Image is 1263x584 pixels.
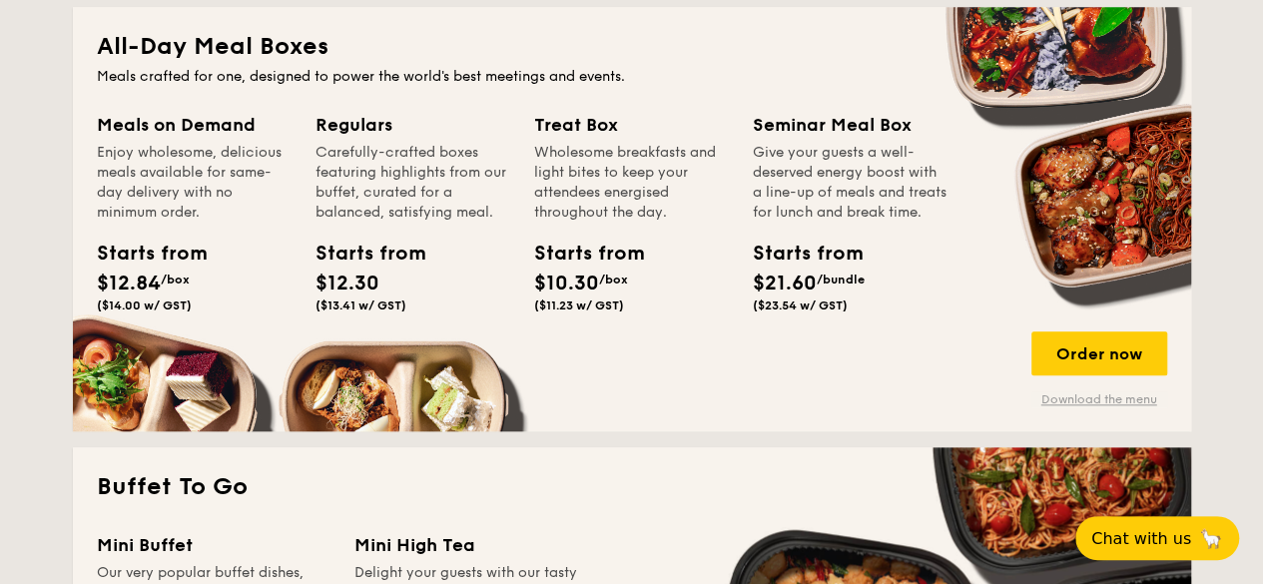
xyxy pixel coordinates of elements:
span: $21.60 [753,272,817,295]
h2: All-Day Meal Boxes [97,31,1167,63]
span: 🦙 [1199,527,1223,550]
span: Chat with us [1091,529,1191,548]
div: Starts from [534,239,624,269]
span: $12.30 [316,272,379,295]
div: Meals on Demand [97,111,292,139]
div: Starts from [97,239,187,269]
a: Download the menu [1031,391,1167,407]
div: Starts from [753,239,843,269]
div: Order now [1031,331,1167,375]
div: Meals crafted for one, designed to power the world's best meetings and events. [97,67,1167,87]
div: Enjoy wholesome, delicious meals available for same-day delivery with no minimum order. [97,143,292,223]
span: ($14.00 w/ GST) [97,298,192,312]
span: /bundle [817,273,865,287]
span: $10.30 [534,272,599,295]
div: Mini Buffet [97,531,330,559]
span: ($23.54 w/ GST) [753,298,848,312]
span: /box [161,273,190,287]
div: Seminar Meal Box [753,111,947,139]
h2: Buffet To Go [97,471,1167,503]
span: /box [599,273,628,287]
div: Treat Box [534,111,729,139]
div: Give your guests a well-deserved energy boost with a line-up of meals and treats for lunch and br... [753,143,947,223]
span: ($11.23 w/ GST) [534,298,624,312]
span: ($13.41 w/ GST) [316,298,406,312]
div: Carefully-crafted boxes featuring highlights from our buffet, curated for a balanced, satisfying ... [316,143,510,223]
div: Mini High Tea [354,531,588,559]
button: Chat with us🦙 [1075,516,1239,560]
div: Starts from [316,239,405,269]
div: Wholesome breakfasts and light bites to keep your attendees energised throughout the day. [534,143,729,223]
span: $12.84 [97,272,161,295]
div: Regulars [316,111,510,139]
